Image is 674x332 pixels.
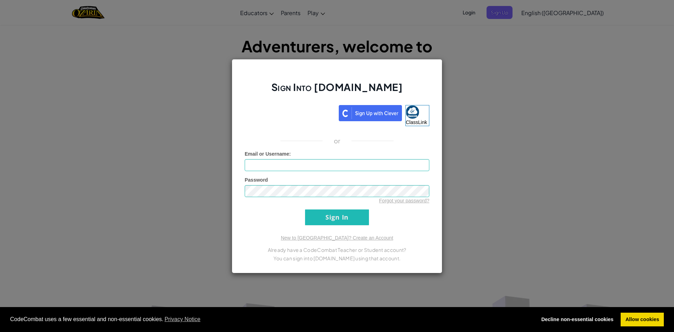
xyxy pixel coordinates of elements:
[536,313,618,327] a: deny cookies
[245,151,289,157] span: Email or Username
[245,254,429,262] p: You can sign into [DOMAIN_NAME] using that account.
[10,314,531,325] span: CodeCombat uses a few essential and non-essential cookies.
[305,209,369,225] input: Sign In
[245,246,429,254] p: Already have a CodeCombat Teacher or Student account?
[245,150,291,157] label: :
[164,314,202,325] a: learn more about cookies
[245,177,268,183] span: Password
[334,137,341,145] p: or
[621,313,664,327] a: allow cookies
[281,235,393,241] a: New to [GEOGRAPHIC_DATA]? Create an Account
[245,80,429,101] h2: Sign Into [DOMAIN_NAME]
[406,105,419,119] img: classlink-logo-small.png
[241,104,339,120] iframe: Sign in with Google Button
[406,119,427,125] span: ClassLink
[339,105,402,121] img: clever_sso_button@2x.png
[379,198,429,203] a: Forgot your password?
